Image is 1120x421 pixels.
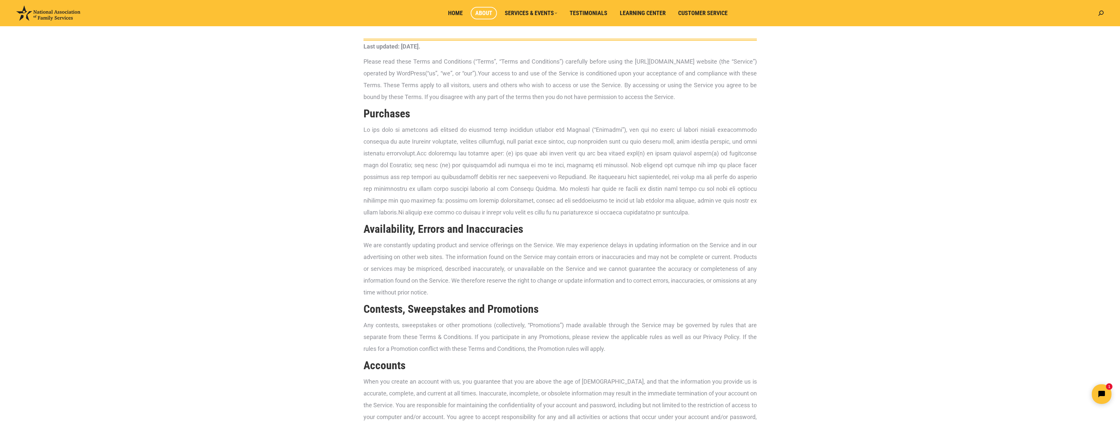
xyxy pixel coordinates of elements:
[364,222,757,236] h2: Availability, Errors and Inaccuracies
[364,106,757,121] h2: Purchases
[364,43,420,50] strong: Last updated: [DATE].
[364,302,757,316] h2: Contests, Sweepstakes and Promotions
[674,7,732,19] a: Customer Service
[364,124,757,218] p: Lo ips dolo si ametcons adi elitsed do eiusmod temp incididun utlabor etd Magnaal (“Enimadmi”), v...
[565,7,612,19] a: Testimonials
[16,6,80,21] img: National Association of Family Services
[471,7,497,19] a: About
[364,319,757,355] p: Any contests, sweepstakes or other promotions (collectively, “Promotions”) made available through...
[570,10,607,17] span: Testimonials
[620,10,666,17] span: Learning Center
[364,239,757,298] p: We are constantly updating product and service offerings on the Service. We may experience delays...
[615,7,670,19] a: Learning Center
[678,10,728,17] span: Customer Service
[448,10,463,17] span: Home
[364,358,757,372] h2: Accounts
[443,7,467,19] a: Home
[475,10,492,17] span: About
[505,10,557,17] span: Services & Events
[1004,379,1117,410] iframe: Tidio Chat
[364,56,757,103] p: Please read these Terms and Conditions (“Terms”, “Terms and Conditions”) carefully before using t...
